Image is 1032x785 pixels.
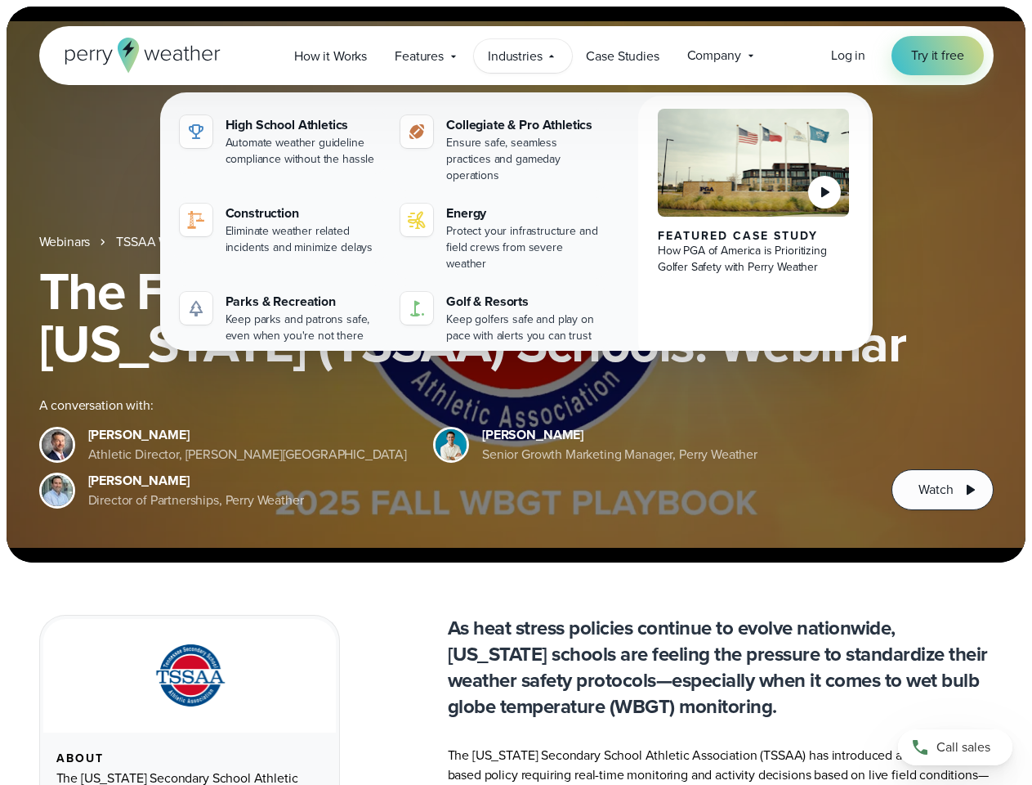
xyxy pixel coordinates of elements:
div: Protect your infrastructure and field crews from severe weather [446,223,602,272]
img: Jeff Wood [42,475,73,506]
span: Call sales [936,738,990,757]
a: Parks & Recreation Keep parks and patrons safe, even when you're not there [173,285,388,351]
a: Golf & Resorts Keep golfers safe and play on pace with alerts you can trust [394,285,609,351]
div: Golf & Resorts [446,292,602,312]
a: Energy Protect your infrastructure and field crews from severe weather [394,197,609,279]
span: Industries [488,47,542,66]
div: Automate weather guideline compliance without the hassle [226,135,382,168]
div: Keep golfers safe and play on pace with alerts you can trust [446,312,602,344]
button: Watch [891,469,993,510]
a: Case Studies [572,39,672,73]
img: highschool-icon.svg [186,122,206,141]
div: How PGA of America is Prioritizing Golfer Safety with Perry Weather [658,243,850,276]
a: How it Works [280,39,381,73]
div: Athletic Director, [PERSON_NAME][GEOGRAPHIC_DATA] [88,445,408,464]
div: Parks & Recreation [226,292,382,312]
a: Try it free [891,36,983,75]
div: Construction [226,204,382,223]
div: [PERSON_NAME] [88,471,304,491]
span: How it Works [294,47,367,66]
span: Try it free [911,46,963,65]
span: Watch [918,480,953,500]
div: Eliminate weather related incidents and minimize delays [226,223,382,256]
img: Spencer Patton, Perry Weather [436,429,467,460]
span: Company [687,46,741,65]
a: Log in [831,46,865,65]
a: TSSAA WBGT Fall Playbook [116,232,271,252]
a: Collegiate & Pro Athletics Ensure safe, seamless practices and gameday operations [394,109,609,191]
div: Senior Growth Marketing Manager, Perry Weather [482,445,757,464]
nav: Breadcrumb [39,232,994,252]
img: golf-iconV2.svg [407,298,427,318]
img: construction perry weather [186,210,206,230]
div: High School Athletics [226,115,382,135]
div: [PERSON_NAME] [88,425,408,445]
div: Keep parks and patrons safe, even when you're not there [226,312,382,344]
div: Ensure safe, seamless practices and gameday operations [446,135,602,184]
img: TSSAA-Tennessee-Secondary-School-Athletic-Association.svg [135,639,244,713]
span: Features [395,47,444,66]
div: Featured Case Study [658,230,850,243]
a: construction perry weather Construction Eliminate weather related incidents and minimize delays [173,197,388,262]
div: [PERSON_NAME] [482,425,757,445]
img: parks-icon-grey.svg [186,298,206,318]
div: A conversation with: [39,396,866,415]
div: Energy [446,204,602,223]
span: Case Studies [586,47,659,66]
a: PGA of America, Frisco Campus Featured Case Study How PGA of America is Prioritizing Golfer Safet... [638,96,869,364]
img: energy-icon@2x-1.svg [407,210,427,230]
a: High School Athletics Automate weather guideline compliance without the hassle [173,109,388,174]
p: As heat stress policies continue to evolve nationwide, [US_STATE] schools are feeling the pressur... [448,615,994,720]
a: Call sales [898,729,1012,765]
div: About [56,752,323,765]
img: Brian Wyatt [42,429,73,460]
div: Director of Partnerships, Perry Weather [88,491,304,510]
img: PGA of America, Frisco Campus [658,109,850,217]
img: proathletics-icon@2x-1.svg [407,122,427,141]
div: Collegiate & Pro Athletics [446,115,602,135]
h1: The Fall WBGT Playbook for [US_STATE] (TSSAA) Schools: Webinar [39,265,994,370]
a: Webinars [39,232,91,252]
